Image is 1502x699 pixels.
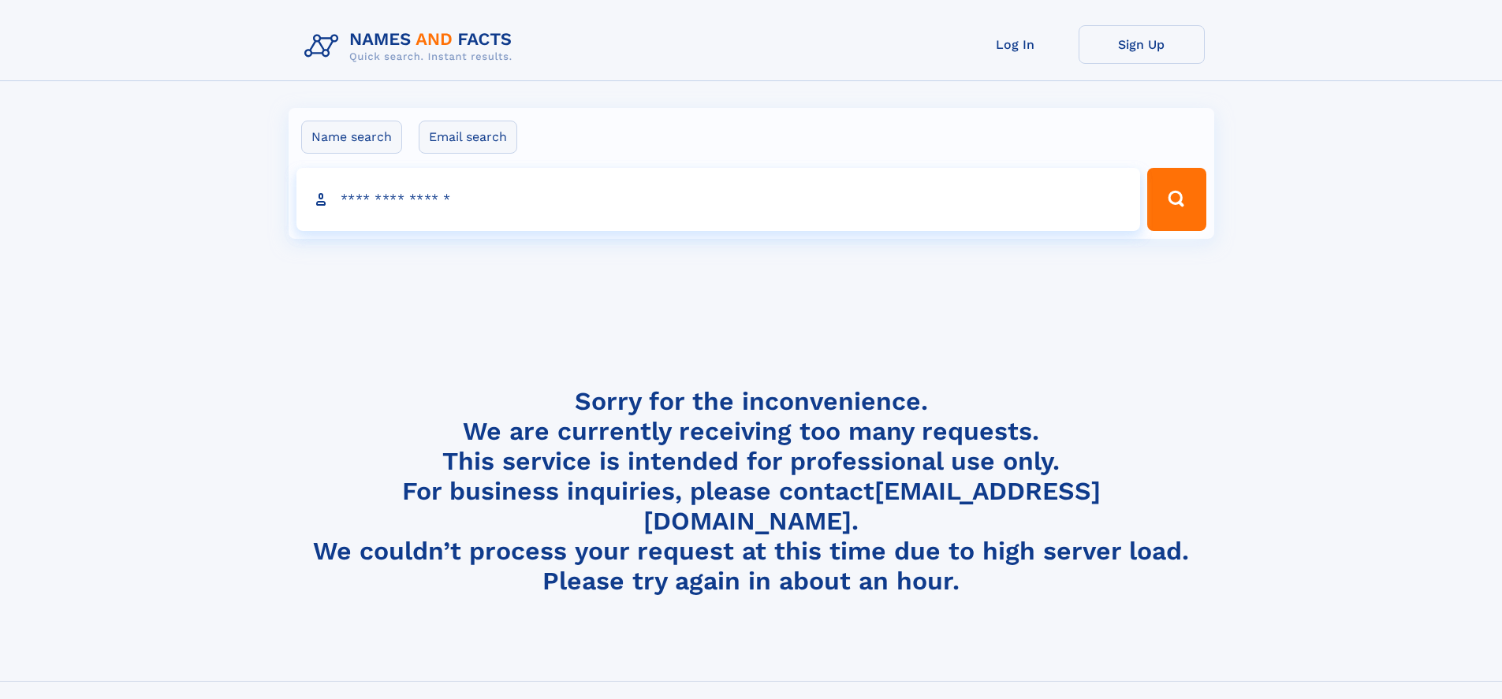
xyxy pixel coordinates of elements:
[419,121,517,154] label: Email search
[298,25,525,68] img: Logo Names and Facts
[1147,168,1206,231] button: Search Button
[952,25,1079,64] a: Log In
[301,121,402,154] label: Name search
[1079,25,1205,64] a: Sign Up
[643,476,1101,536] a: [EMAIL_ADDRESS][DOMAIN_NAME]
[296,168,1141,231] input: search input
[298,386,1205,597] h4: Sorry for the inconvenience. We are currently receiving too many requests. This service is intend...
